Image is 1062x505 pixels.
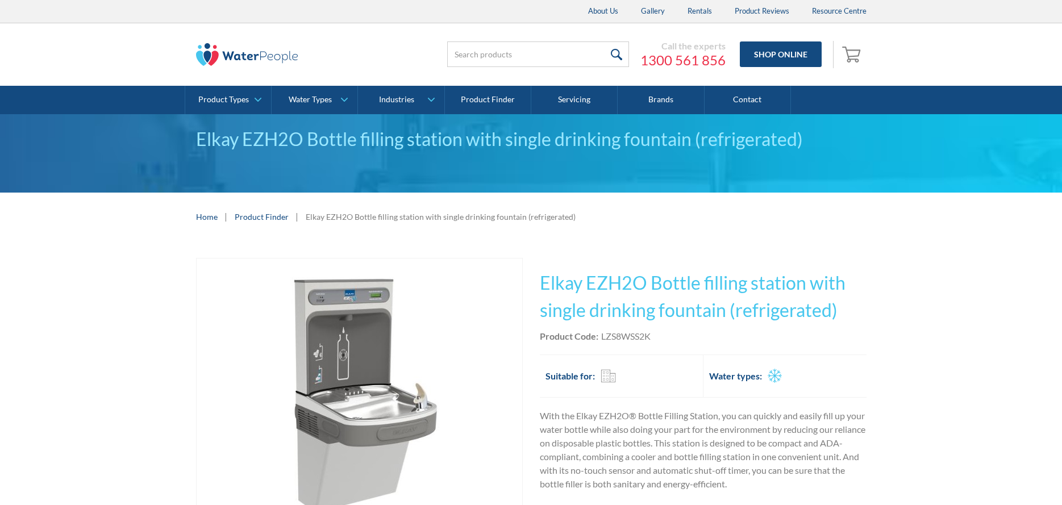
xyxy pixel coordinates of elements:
a: Home [196,211,218,223]
a: Contact [705,86,791,114]
h2: Water types: [709,369,762,383]
p: With the Elkay EZH2O® Bottle Filling Station, you can quickly and easily fill up your water bottl... [540,409,867,491]
a: Water Types [272,86,357,114]
img: The Water People [196,43,298,66]
a: Shop Online [740,41,822,67]
div: Industries [379,95,414,105]
div: Water Types [289,95,332,105]
div: Product Types [198,95,249,105]
div: LZS8WSS2K [601,329,651,343]
div: Call the experts [640,40,726,52]
a: Open cart [839,41,867,68]
div: | [223,210,229,223]
a: 1300 561 856 [640,52,726,69]
img: shopping cart [842,45,864,63]
a: Product Finder [235,211,289,223]
a: Product Types [185,86,271,114]
a: Brands [618,86,704,114]
strong: Product Code: [540,331,598,341]
iframe: podium webchat widget bubble [971,448,1062,505]
div: Elkay EZH2O Bottle filling station with single drinking fountain (refrigerated) [306,211,576,223]
div: Elkay EZH2O Bottle filling station with single drinking fountain (refrigerated) [196,126,867,153]
a: Servicing [531,86,618,114]
input: Search products [447,41,629,67]
div: | [294,210,300,223]
a: Product Finder [445,86,531,114]
h2: Suitable for: [545,369,595,383]
h1: Elkay EZH2O Bottle filling station with single drinking fountain (refrigerated) [540,269,867,324]
a: Industries [358,86,444,114]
